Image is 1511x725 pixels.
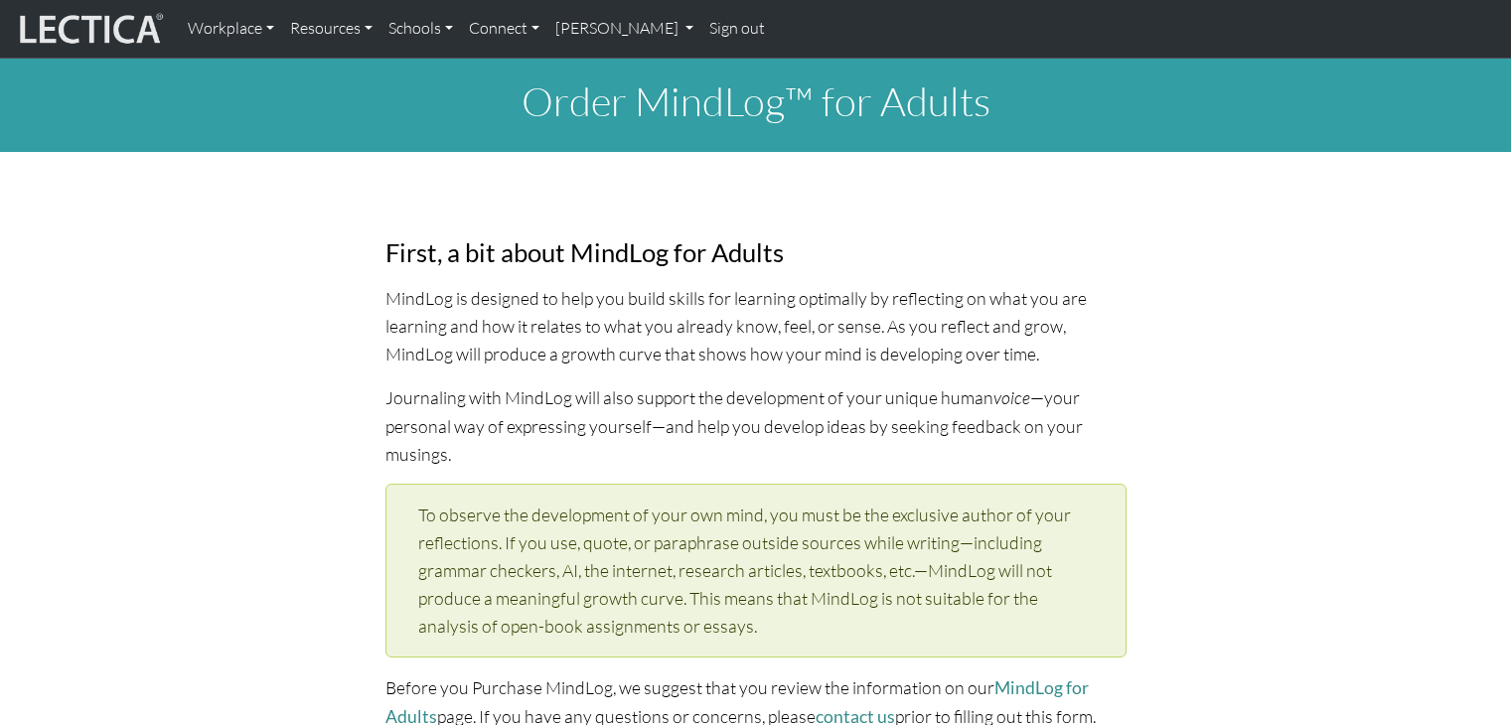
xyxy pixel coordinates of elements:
[380,8,461,50] a: Schools
[701,8,773,50] a: Sign out
[385,383,1127,467] p: Journaling with MindLog will also support the development of your unique human —your personal way...
[385,284,1127,367] p: MindLog is designed to help you build skills for learning optimally by reflecting on what you are...
[282,8,380,50] a: Resources
[461,8,547,50] a: Connect
[993,386,1030,408] em: voice
[547,8,701,50] a: [PERSON_NAME]
[385,237,1127,268] h3: First, a bit about MindLog for Adults
[15,10,164,48] img: lecticalive
[385,484,1127,657] div: To observe the development of your own mind, you must be the exclusive author of your reflections...
[180,8,282,50] a: Workplace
